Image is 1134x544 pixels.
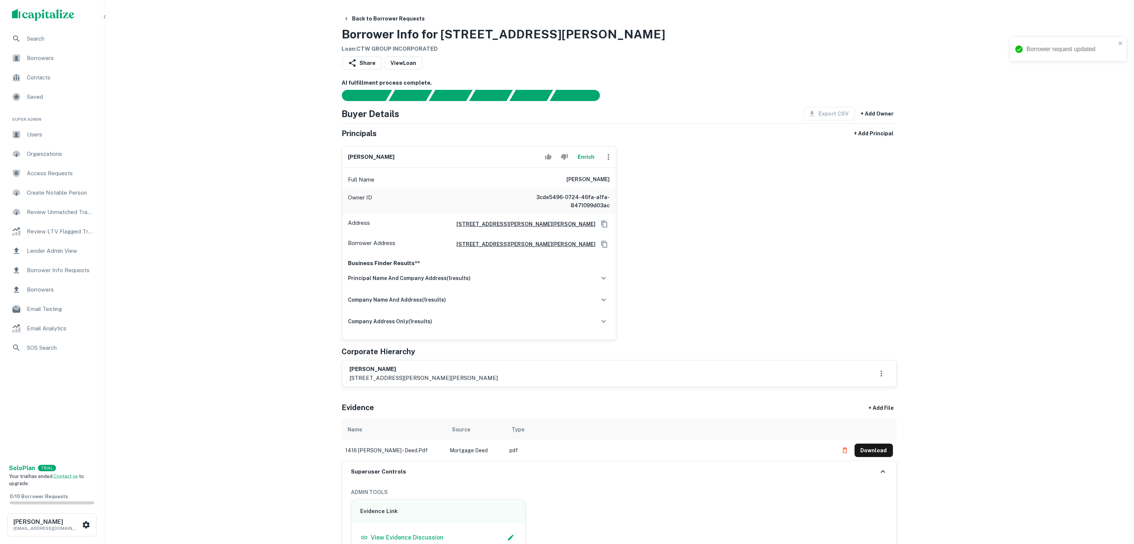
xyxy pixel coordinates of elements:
p: Borrower Address [348,239,396,250]
div: Create Notable Person [6,184,98,202]
button: Reject [558,150,571,164]
a: Search [6,30,98,48]
a: Borrower Info Requests [6,261,98,279]
span: Access Requests [27,169,94,178]
div: AI fulfillment process complete. [550,90,609,101]
td: pdf [506,440,835,461]
button: Copy Address [599,239,610,250]
p: Owner ID [348,193,373,210]
a: View Evidence Discussion [361,533,444,542]
h6: principal name and company address ( 1 results) [348,274,471,282]
h3: Borrower Info for [STREET_ADDRESS][PERSON_NAME] [342,25,666,43]
a: SoloPlan [9,464,35,473]
h6: Evidence Link [361,507,517,516]
button: Accept [542,150,555,164]
div: + Add File [855,401,907,415]
a: Organizations [6,145,98,163]
button: + Add Principal [851,127,897,140]
span: SOS Search [27,343,94,352]
iframe: Chat Widget [1097,484,1134,520]
h6: Loan : CTW GROUP INCORPORATED [342,45,666,53]
h5: Corporate Hierarchy [342,346,415,357]
button: Delete file [838,444,852,456]
button: Edit Slack Link [505,532,516,543]
a: Contact us [54,474,78,479]
div: Documents found, AI parsing details... [429,90,472,101]
h5: Principals [342,128,377,139]
div: TRIAL [38,465,56,471]
div: Name [348,425,362,434]
div: Contacts [6,69,98,87]
div: Type [512,425,525,434]
h6: AI fulfillment process complete. [342,79,897,87]
a: SOS Search [6,339,98,357]
span: 0 / 10 Borrower Requests [10,494,68,499]
img: capitalize-logo.png [12,9,75,21]
h6: 3cde5496-0724-46fa-a1fa-8471099d03ac [521,193,610,210]
th: Source [446,419,506,440]
a: Email Testing [6,300,98,318]
span: Borrowers [27,54,94,63]
td: Mortgage Deed [446,440,506,461]
p: Full Name [348,175,375,184]
button: + Add Owner [858,107,897,120]
span: Email Analytics [27,324,94,333]
button: Enrich [574,150,598,164]
div: Borrower request updated [1027,45,1116,54]
div: Borrowers [6,281,98,299]
div: Principals found, still searching for contact information. This may take time... [509,90,553,101]
div: Your request is received and processing... [389,90,432,101]
th: Name [342,419,446,440]
button: Copy Address [599,218,610,230]
th: Type [506,419,835,440]
span: Organizations [27,150,94,158]
a: Lender Admin View [6,242,98,260]
h6: company address only ( 1 results) [348,317,433,326]
button: Download [855,444,893,457]
button: [PERSON_NAME][EMAIL_ADDRESS][DOMAIN_NAME] [7,513,97,537]
p: [STREET_ADDRESS][PERSON_NAME][PERSON_NAME] [350,374,498,383]
div: scrollable content [342,419,897,461]
span: Contacts [27,73,94,82]
h6: ADMIN TOOLS [351,488,888,496]
a: Email Analytics [6,320,98,337]
p: View Evidence Discussion [371,533,444,542]
div: Saved [6,88,98,106]
a: [STREET_ADDRESS][PERSON_NAME][PERSON_NAME] [451,220,596,228]
h4: Buyer Details [342,107,400,120]
button: close [1118,40,1124,47]
a: Review Unmatched Transactions [6,203,98,221]
span: Lender Admin View [27,246,94,255]
td: 1416 [PERSON_NAME] - deed.pdf [342,440,446,461]
button: Share [342,56,382,70]
p: Business Finder Results** [348,259,610,268]
h6: [PERSON_NAME] [348,153,395,161]
span: Saved [27,92,94,101]
p: [EMAIL_ADDRESS][DOMAIN_NAME] [13,525,81,532]
a: Access Requests [6,164,98,182]
span: Borrowers [27,285,94,294]
div: Principals found, AI now looking for contact information... [469,90,513,101]
a: ViewLoan [385,56,422,70]
li: Super Admin [6,107,98,126]
span: Borrower Info Requests [27,266,94,275]
div: Sending borrower request to AI... [333,90,389,101]
a: Users [6,126,98,144]
a: [STREET_ADDRESS][PERSON_NAME][PERSON_NAME] [451,240,596,248]
a: Borrowers [6,49,98,67]
button: Back to Borrower Requests [340,12,428,25]
h5: Evidence [342,402,374,413]
a: Review LTV Flagged Transactions [6,223,98,240]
